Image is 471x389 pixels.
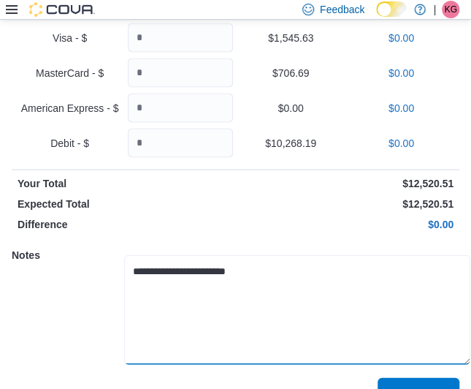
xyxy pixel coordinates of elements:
h5: Notes [12,240,121,269]
input: Dark Mode [376,1,407,17]
p: $10,268.19 [239,135,343,150]
p: Difference [18,216,233,231]
p: $706.69 [239,65,343,80]
p: $0.00 [349,100,453,115]
p: Your Total [18,175,233,190]
input: Quantity [128,128,232,157]
p: $0.00 [239,216,454,231]
p: $0.00 [349,30,453,45]
input: Quantity [128,23,232,52]
span: Feedback [320,2,364,17]
p: $12,520.51 [239,175,454,190]
p: Debit - $ [18,135,122,150]
p: | [433,1,436,18]
input: Quantity [128,58,232,87]
p: American Express - $ [18,100,122,115]
img: Cova [29,2,95,17]
span: Dark Mode [376,17,377,18]
p: $0.00 [349,65,453,80]
span: KG [444,1,456,18]
p: $0.00 [349,135,453,150]
div: Kasidy Gosse [442,1,459,18]
p: MasterCard - $ [18,65,122,80]
p: Expected Total [18,196,233,211]
p: Visa - $ [18,30,122,45]
p: $12,520.51 [239,196,454,211]
p: $0.00 [239,100,343,115]
p: $1,545.63 [239,30,343,45]
input: Quantity [128,93,232,122]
